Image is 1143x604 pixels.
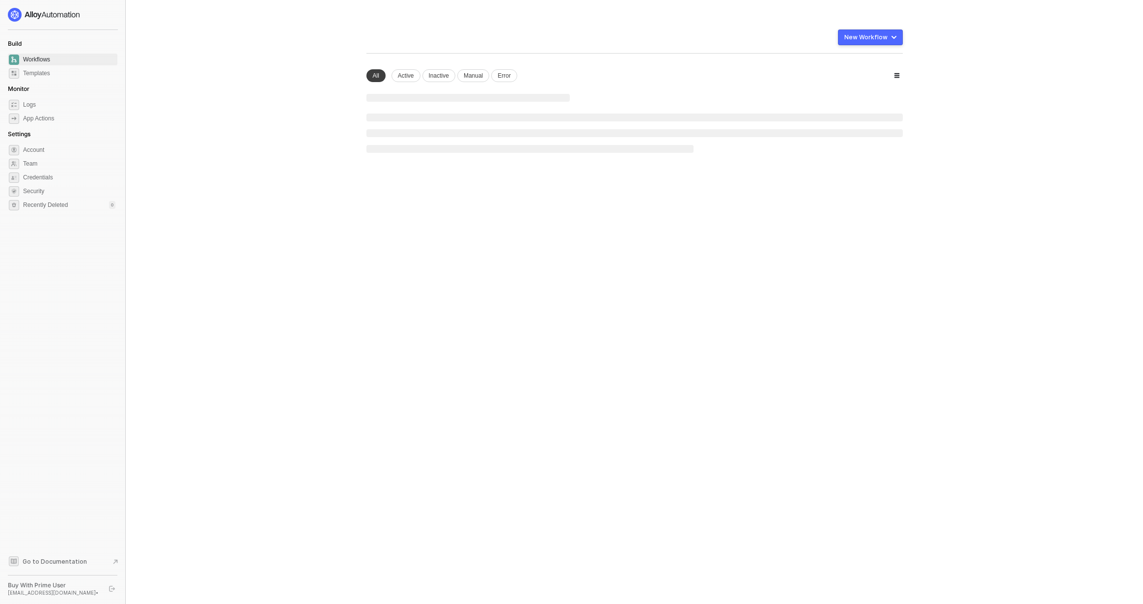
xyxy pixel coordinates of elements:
[9,145,19,155] span: settings
[8,589,100,596] div: [EMAIL_ADDRESS][DOMAIN_NAME] •
[8,130,30,138] span: Settings
[23,172,115,183] span: Credentials
[366,69,386,82] div: All
[109,201,115,209] div: 0
[9,114,19,124] span: icon-app-actions
[8,40,22,47] span: Build
[8,85,29,92] span: Monitor
[23,115,54,123] div: App Actions
[491,69,517,82] div: Error
[9,68,19,79] span: marketplace
[422,69,455,82] div: Inactive
[844,33,888,41] div: New Workflow
[8,555,118,567] a: Knowledge Base
[8,8,81,22] img: logo
[391,69,420,82] div: Active
[8,8,117,22] a: logo
[9,173,19,183] span: credentials
[111,557,120,567] span: document-arrow
[23,158,115,170] span: Team
[9,186,19,197] span: security
[23,144,115,156] span: Account
[9,556,19,566] span: documentation
[23,99,115,111] span: Logs
[8,581,100,589] div: Buy With Prime User
[9,159,19,169] span: team
[23,201,68,209] span: Recently Deleted
[9,100,19,110] span: icon-logs
[9,200,19,210] span: settings
[23,67,115,79] span: Templates
[23,185,115,197] span: Security
[457,69,489,82] div: Manual
[23,54,115,65] span: Workflows
[109,586,115,592] span: logout
[23,557,87,566] span: Go to Documentation
[9,55,19,65] span: dashboard
[838,29,903,45] button: New Workflow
